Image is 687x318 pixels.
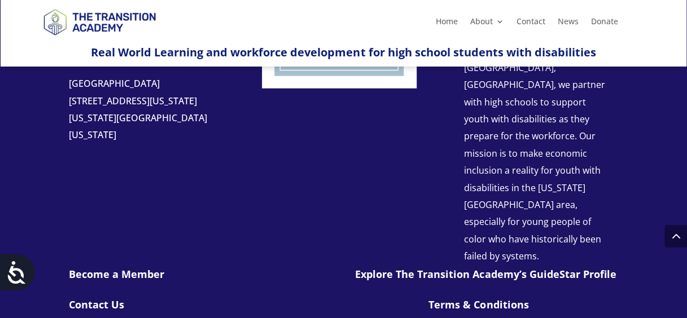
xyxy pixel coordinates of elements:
[428,298,528,311] a: Terms & Conditions
[69,95,197,107] span: [STREET_ADDRESS][US_STATE]
[557,17,578,30] a: News
[69,75,232,153] p: [GEOGRAPHIC_DATA] [US_STATE][GEOGRAPHIC_DATA][US_STATE]
[516,17,545,30] a: Contact
[38,2,160,42] img: TTA Brand_TTA Primary Logo_Horizontal_Light BG
[69,298,124,311] a: Contact Us
[262,80,417,91] a: Logo-Noticias
[38,33,160,44] a: Logo-Noticias
[69,267,164,281] a: Become a Member
[435,17,457,30] a: Home
[470,17,504,30] a: About
[91,45,596,60] span: Real World Learning and workforce development for high school students with disabilities
[355,267,616,281] a: Explore The Transition Academy’s GuideStar Profile
[590,17,618,30] a: Donate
